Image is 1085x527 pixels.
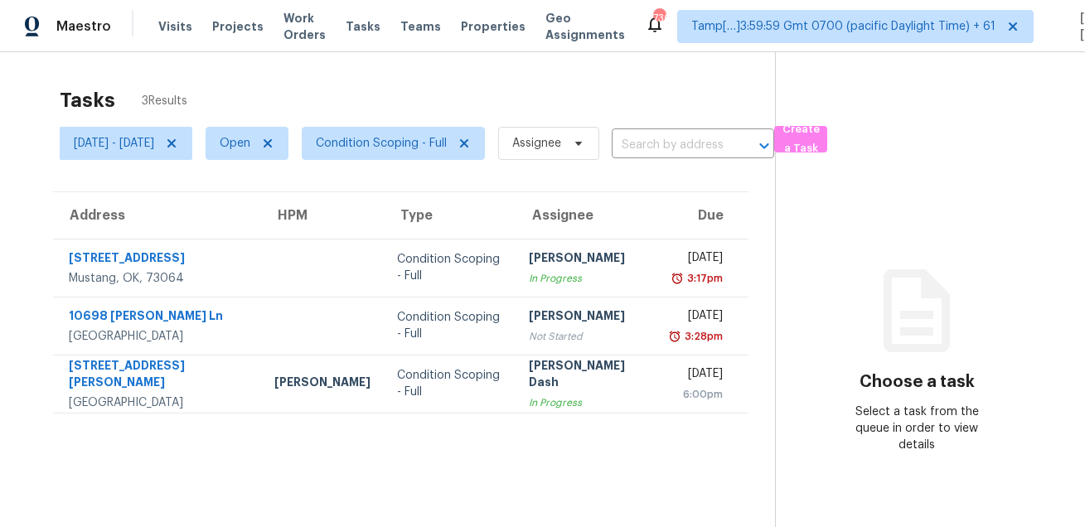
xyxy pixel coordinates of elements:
span: Teams [400,18,441,35]
img: Overdue Alarm Icon [668,328,681,345]
button: Open [753,134,776,157]
span: Geo Assignments [545,10,625,43]
div: [PERSON_NAME] Dash [529,357,647,394]
div: 10698 [PERSON_NAME] Ln [69,307,248,328]
div: Condition Scoping - Full [397,367,501,400]
div: In Progress [529,394,647,411]
span: Visits [158,18,192,35]
div: 3:28pm [681,328,723,345]
div: 3:17pm [684,270,723,287]
div: 730 [653,10,665,27]
span: Assignee [512,135,561,152]
div: 6:00pm [672,386,723,403]
div: Condition Scoping - Full [397,251,501,284]
div: [DATE] [672,365,723,386]
span: Open [220,135,250,152]
div: [PERSON_NAME] [529,307,647,328]
h3: Choose a task [860,374,975,390]
span: Create a Task [782,120,819,158]
div: [STREET_ADDRESS] [69,249,248,270]
th: Assignee [516,192,660,239]
span: 3 Results [142,93,187,109]
th: HPM [261,192,384,239]
span: Tamp[…]3:59:59 Gmt 0700 (pacific Daylight Time) + 61 [691,18,995,35]
div: [DATE] [672,249,723,270]
h2: Tasks [60,92,115,109]
div: [DATE] [672,307,723,328]
div: Select a task from the queue in order to view details [846,404,988,453]
span: Properties [461,18,526,35]
div: [PERSON_NAME] [274,374,371,394]
span: Tasks [346,21,380,32]
div: In Progress [529,270,647,287]
div: Not Started [529,328,647,345]
span: Condition Scoping - Full [316,135,447,152]
span: Maestro [56,18,111,35]
div: [PERSON_NAME] [529,249,647,270]
th: Address [53,192,261,239]
div: Condition Scoping - Full [397,309,501,342]
span: Work Orders [283,10,326,43]
th: Type [384,192,515,239]
div: [GEOGRAPHIC_DATA] [69,394,248,411]
span: [DATE] - [DATE] [74,135,154,152]
span: Projects [212,18,264,35]
th: Due [659,192,748,239]
button: Create a Task [774,126,827,152]
div: [GEOGRAPHIC_DATA] [69,328,248,345]
div: [STREET_ADDRESS][PERSON_NAME] [69,357,248,394]
img: Overdue Alarm Icon [671,270,684,287]
input: Search by address [612,133,728,158]
div: Mustang, OK, 73064 [69,270,248,287]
